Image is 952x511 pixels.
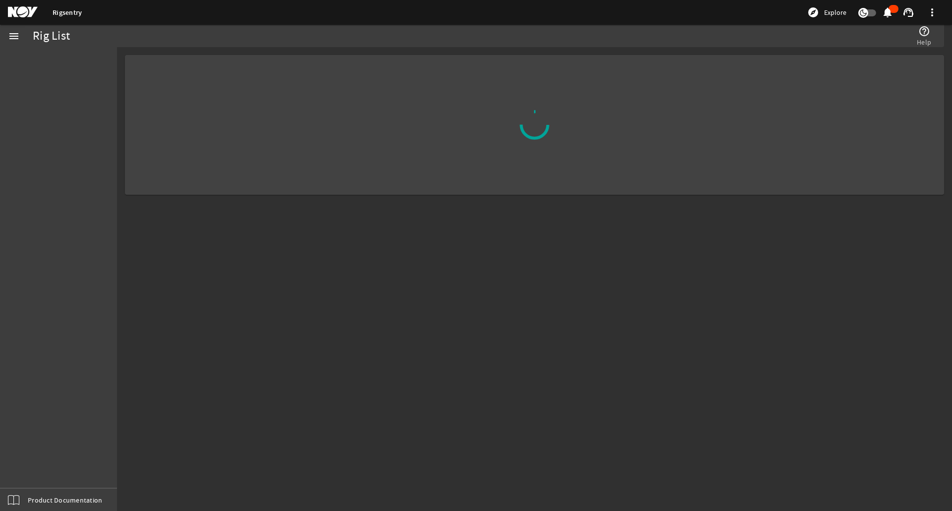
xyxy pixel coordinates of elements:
mat-icon: explore [807,6,819,18]
mat-icon: support_agent [902,6,914,18]
a: Rigsentry [53,8,82,17]
span: Explore [824,7,846,17]
button: more_vert [920,0,944,24]
mat-icon: menu [8,30,20,42]
span: Help [917,37,931,47]
span: Product Documentation [28,495,102,505]
mat-icon: help_outline [918,25,930,37]
button: Explore [803,4,850,20]
div: Rig List [33,31,70,41]
mat-icon: notifications [882,6,893,18]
